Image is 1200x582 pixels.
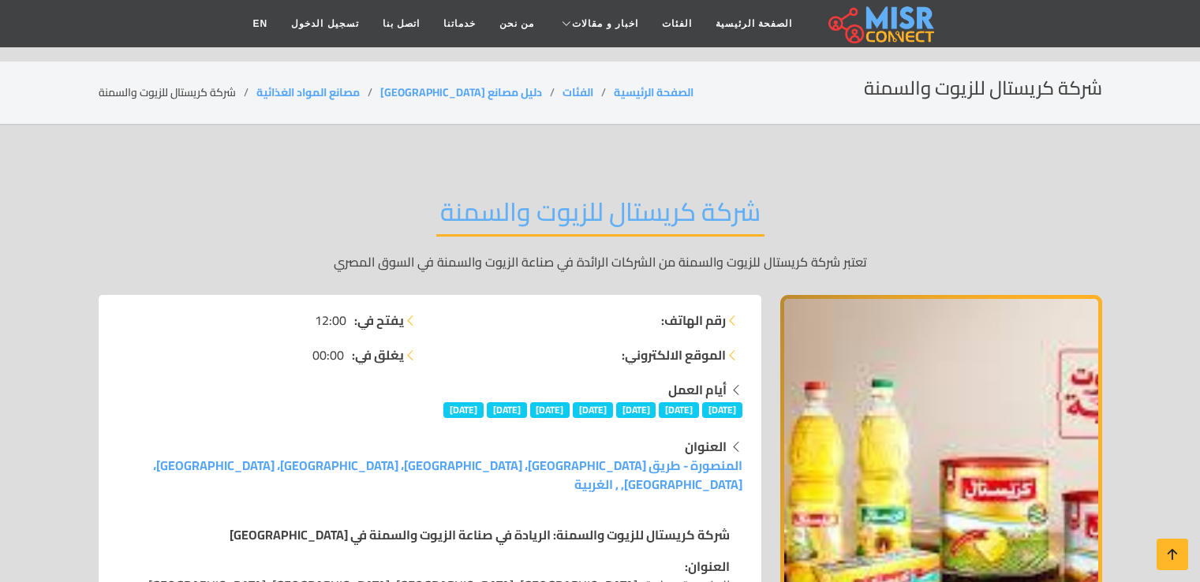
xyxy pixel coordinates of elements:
[616,402,656,418] span: [DATE]
[352,345,404,364] strong: يغلق في:
[864,77,1102,100] h2: شركة كريستال للزيوت والسمنة
[572,17,638,31] span: اخبار و مقالات
[315,311,346,330] span: 12:00
[685,435,727,458] strong: العنوان
[563,82,593,103] a: الفئات
[241,9,280,39] a: EN
[432,9,488,39] a: خدماتنا
[614,82,693,103] a: الصفحة الرئيسية
[622,345,726,364] strong: الموقع الالكتروني:
[573,402,613,418] span: [DATE]
[436,196,764,237] h2: شركة كريستال للزيوت والسمنة
[546,9,650,39] a: اخبار و مقالات
[230,523,730,547] strong: شركة كريستال للزيوت والسمنة: الريادة في صناعة الزيوت والسمنة في [GEOGRAPHIC_DATA]
[659,402,699,418] span: [DATE]
[650,9,704,39] a: الفئات
[488,9,546,39] a: من نحن
[371,9,432,39] a: اتصل بنا
[704,9,804,39] a: الصفحة الرئيسية
[530,402,570,418] span: [DATE]
[685,554,730,578] strong: العنوان:
[487,402,527,418] span: [DATE]
[99,84,256,101] li: شركة كريستال للزيوت والسمنة
[312,345,344,364] span: 00:00
[668,378,727,401] strong: أيام العمل
[99,252,1102,271] p: تعتبر شركة كريستال للزيوت والسمنة من الشركات الرائدة في صناعة الزيوت والسمنة في السوق المصري
[153,453,742,496] a: المنصورة - طريق [GEOGRAPHIC_DATA]، [GEOGRAPHIC_DATA]، [GEOGRAPHIC_DATA]، [GEOGRAPHIC_DATA]، [GEOG...
[279,9,370,39] a: تسجيل الدخول
[661,311,726,330] strong: رقم الهاتف:
[828,4,934,43] img: main.misr_connect
[256,82,360,103] a: مصانع المواد الغذائية
[443,402,484,418] span: [DATE]
[380,82,542,103] a: دليل مصانع [GEOGRAPHIC_DATA]
[702,402,742,418] span: [DATE]
[354,311,404,330] strong: يفتح في:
